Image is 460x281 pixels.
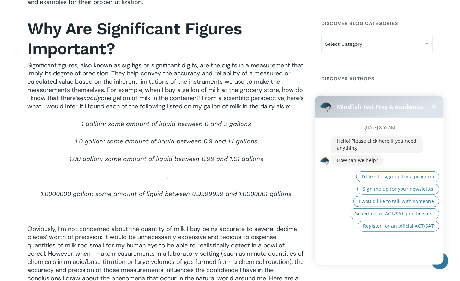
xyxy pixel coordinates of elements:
iframe: Chatbot [308,86,450,271]
span: Select Category [322,37,432,51]
span: Significant figures, also known as sig figs or significant digits, are the digits in a measuremen... [27,61,303,102]
h4: Discover Blog Categories [321,17,433,30]
span: … [164,173,169,180]
span: one gallon of milk in the container? From a scientific perspective, here’s what I would infer if ... [27,94,304,110]
h4: Discover Authors [321,72,433,85]
span: Select Category [321,35,433,53]
span: 1.0 gallon: some amount of liquid between 0.9 and 1.1 gallons [75,138,257,145]
span: 1 gallon: some amount of liquid between 0 and 2 gallons [81,120,251,127]
span: 1.0000000 gallon: some amount of liquid between 0.9999999 and 1.0000001 gallons [41,190,291,197]
span: 1.00 gallon: some amount of liquid between 0.99 and 1.01 gallons [69,155,263,162]
span: exactly [80,94,101,102]
b: Why Are Significant Figures Important? [27,19,242,58]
